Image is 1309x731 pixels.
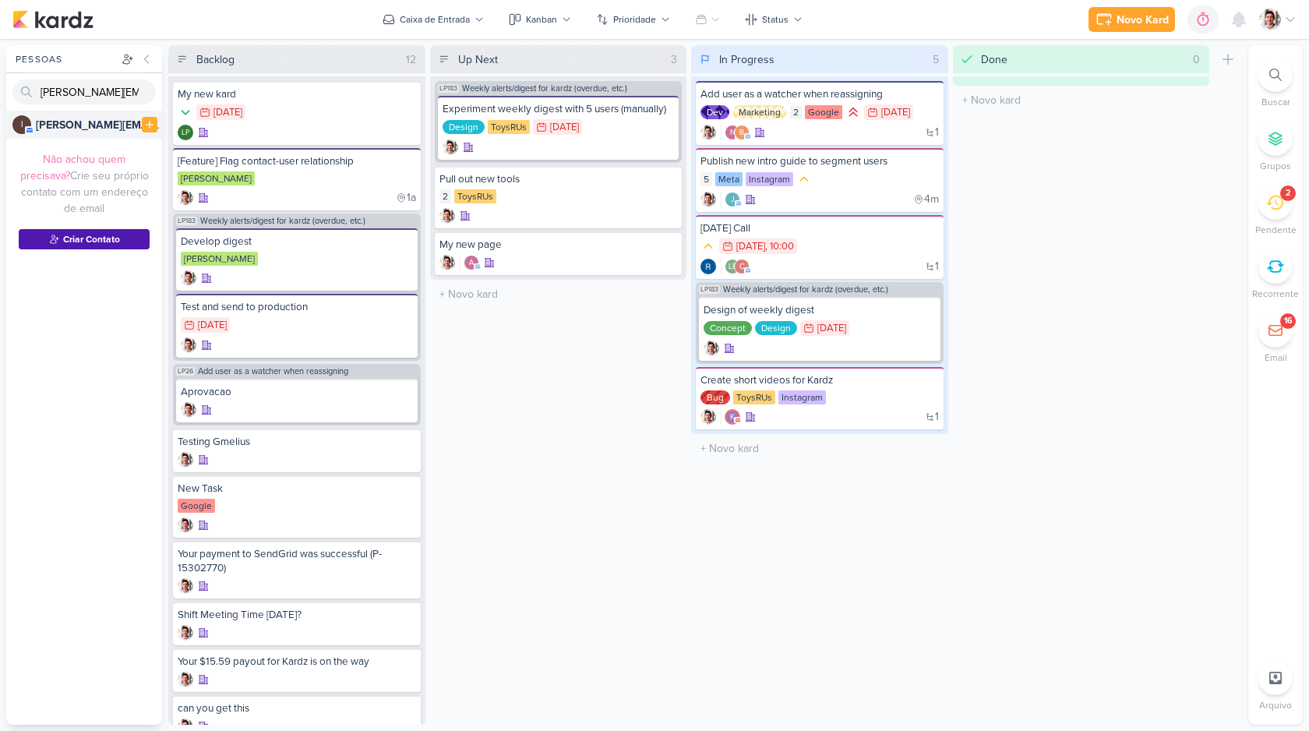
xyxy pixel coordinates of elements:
[700,154,939,168] div: Publish new intro guide to segment users
[439,255,455,270] img: Lucas Pessoa
[439,189,451,203] div: 2
[178,87,416,101] div: My new kard
[176,217,197,225] span: LP183
[178,578,193,594] div: Criador(a): Lucas Pessoa
[178,578,193,594] img: Lucas Pessoa
[176,367,195,376] span: LP26
[407,192,416,203] span: 1a
[443,120,485,134] div: Design
[1265,351,1287,365] p: Email
[12,115,31,134] div: isabella@clicktarget.com.br
[178,517,193,533] div: Criador(a): Lucas Pessoa
[956,89,1207,111] input: + Novo kard
[21,121,23,129] p: i
[731,196,735,204] p: j
[730,414,735,422] p: k
[178,608,416,622] div: Shift Meeting Time Today?
[935,127,939,138] span: 1
[732,105,787,119] div: Marketing
[181,385,413,399] div: Aprovacao
[1248,58,1303,109] li: Ctrl + F
[12,10,93,29] img: kardz.app
[725,192,740,207] div: jonny@hey.com
[725,125,740,140] div: nathanw@mlcommons.org
[488,120,530,134] div: ToysRUs
[1088,7,1175,32] button: Novo Kard
[755,321,797,335] div: Design
[721,192,740,207] div: Colaboradores: jonny@hey.com
[443,139,458,155] div: Criador(a): Lucas Pessoa
[443,102,675,116] div: Experiment weekly digest with 5 users (manually)
[715,172,743,186] div: Meta
[439,238,678,252] div: My new page
[181,270,196,286] img: Lucas Pessoa
[729,263,737,271] p: LP
[700,373,939,387] div: Create short videos for Kardz
[704,321,752,335] div: Concept
[178,190,193,206] div: Criador(a): Lucas Pessoa
[700,192,716,207] div: Criador(a): Lucas Pessoa
[881,108,910,118] div: [DATE]
[178,154,416,168] div: [Feature] Flag contact-user relationship
[700,409,716,425] div: Criador(a): Lucas Pessoa
[704,341,719,356] img: Lucas Pessoa
[700,125,716,140] div: Criador(a): Lucas Pessoa
[438,84,459,93] span: LP183
[181,270,196,286] div: Criador(a): Lucas Pessoa
[178,452,193,468] div: Criador(a): Lucas Pessoa
[181,300,413,314] div: Test and send to production
[700,390,730,404] div: Bug
[178,625,193,641] img: Lucas Pessoa
[1255,223,1297,237] p: Pendente
[198,367,348,376] span: Add user as a watcher when reassigning
[36,118,304,132] strong: [PERSON_NAME][EMAIL_ADDRESS][DOMAIN_NAME]
[1286,187,1290,200] div: 2
[1260,159,1291,173] p: Grupos
[178,452,193,468] img: Lucas Pessoa
[700,259,716,274] div: Criador(a): Robert Weigel
[19,229,150,249] button: Criar Contato
[700,238,716,254] div: Prioridade Média
[454,189,496,203] div: ToysRUs
[700,172,712,186] div: 5
[20,153,126,182] span: Não achou quem precisava?
[178,125,193,140] div: Criador(a): Lucas A Pessoa
[935,261,939,272] span: 1
[924,194,939,205] span: 4m
[433,283,684,305] input: + Novo kard
[700,105,729,119] div: Dev
[704,341,719,356] div: Criador(a): Lucas Pessoa
[178,104,193,120] div: Prioridade Baixa
[721,125,750,140] div: Colaboradores: nathanw@mlcommons.org, bruno@mlcommons.org
[178,625,193,641] div: Criador(a): Lucas Pessoa
[12,52,118,66] div: Pessoas
[700,87,939,101] div: Add user as a watcher when reassigning
[739,129,744,137] p: b
[700,125,716,140] img: Lucas Pessoa
[700,409,716,425] img: Lucas Pessoa
[181,252,258,266] div: [PERSON_NAME]
[178,701,416,715] div: can you get this
[805,105,842,119] div: Google
[198,320,227,330] div: [DATE]
[1252,287,1299,301] p: Recorrente
[439,208,455,224] img: Lucas Pessoa
[736,242,765,252] div: [DATE]
[700,221,939,235] div: Tuesday Call
[730,129,736,137] p: n
[178,482,416,496] div: New Task
[1117,12,1169,28] div: Novo Kard
[460,255,479,270] div: Colaboradores: afiadosau@gmail.com
[213,108,242,118] div: [DATE]
[734,125,750,140] div: bruno@mlcommons.org
[1187,51,1206,68] div: 0
[550,122,579,132] div: [DATE]
[926,51,945,68] div: 5
[12,79,156,104] input: Buscar Pessoas
[725,259,740,274] div: Lucas A Pessoa
[765,242,794,252] div: , 10:00
[700,259,716,274] img: Robert Weigel
[178,499,215,513] div: Google
[178,672,193,687] img: Lucas Pessoa
[935,411,939,422] span: 1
